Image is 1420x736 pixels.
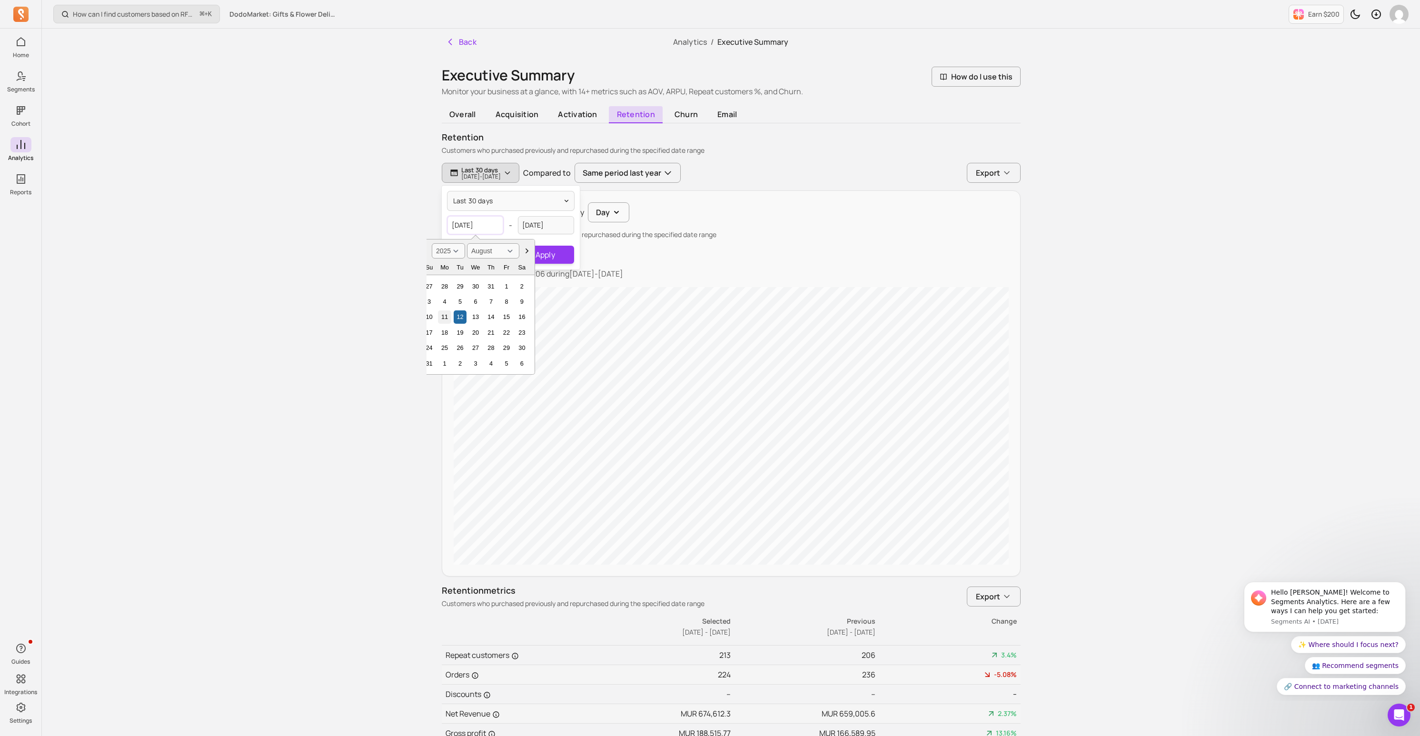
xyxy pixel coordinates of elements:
[442,32,481,51] button: Back
[442,704,586,724] td: Net Revenue
[453,357,466,370] div: Choose Tuesday, September 2nd, 2025
[731,665,876,685] td: 236
[1308,10,1340,19] p: Earn $200
[453,196,493,206] span: last 30 days
[515,295,528,308] div: Choose Saturday, August 9th, 2025
[8,154,33,162] p: Analytics
[876,617,1017,626] p: Change
[707,37,717,47] span: /
[967,163,1021,183] button: Export
[442,685,586,704] td: Discounts
[13,51,29,59] p: Home
[423,357,436,370] div: Choose Sunday, August 31st, 2025
[438,310,451,323] div: Choose Monday, August 11th, 2025
[442,106,484,122] span: overall
[516,246,574,264] button: Apply
[976,591,1000,602] span: Export
[454,230,1009,239] p: Customers who purchased previously and repurchased during the specified date range
[1289,5,1344,24] button: Earn $200
[1013,689,1017,699] span: --
[588,202,629,222] button: Day
[1407,704,1415,711] span: 1
[461,166,501,174] p: Last 30 days
[438,341,451,354] div: Choose Monday, August 25th, 2025
[518,216,574,234] input: yyyy-mm-dd
[469,295,482,308] div: Choose Wednesday, August 6th, 2025
[1230,573,1420,701] iframe: Intercom notifications message
[423,261,436,274] div: Sunday
[515,357,528,370] div: Choose Saturday, September 6th, 2025
[7,86,35,93] p: Segments
[73,10,196,19] p: How can I find customers based on RFM and lifecycle stages?
[994,670,1017,679] span: -5.08%
[731,685,876,704] td: --
[998,709,1017,718] span: 2.37%
[500,326,513,339] div: Choose Friday, August 22nd, 2025
[442,131,1021,144] p: retention
[200,9,212,19] span: +
[53,5,220,23] button: How can I find customers based on RFM and lifecycle stages?⌘+K
[438,326,451,339] div: Choose Monday, August 18th, 2025
[1388,704,1410,726] iframe: Intercom live chat
[515,261,528,274] div: Saturday
[500,310,513,323] div: Choose Friday, August 15th, 2025
[11,658,30,666] p: Guides
[442,163,519,183] button: Last 30 days[DATE]-[DATE]
[509,219,512,231] span: -
[976,167,1000,179] span: Export
[224,6,343,23] button: DodoMarket: Gifts & Flower Delivery [GEOGRAPHIC_DATA]
[682,627,731,637] span: [DATE] - [DATE]
[419,278,531,371] div: Month August, 2025
[423,341,436,354] div: Choose Sunday, August 24th, 2025
[487,106,546,122] span: acquisition
[484,326,497,339] div: Choose Thursday, August 21st, 2025
[442,584,705,597] p: Retention metrics
[717,37,788,47] span: Executive Summary
[515,326,528,339] div: Choose Saturday, August 23rd, 2025
[442,665,586,685] td: Orders
[515,341,528,354] div: Choose Saturday, August 30th, 2025
[453,341,466,354] div: Choose Tuesday, August 26th, 2025
[523,167,571,179] p: Compared to
[500,295,513,308] div: Choose Friday, August 8th, 2025
[500,341,513,354] div: Choose Friday, August 29th, 2025
[10,717,32,725] p: Settings
[416,239,535,375] div: Choose Date
[484,280,497,293] div: Choose Thursday, July 31st, 2025
[469,261,482,274] div: Wednesday
[10,189,31,196] p: Reports
[469,310,482,323] div: Choose Wednesday, August 13th, 2025
[586,704,731,724] td: MUR 674,612.3
[199,9,205,20] kbd: ⌘
[484,357,497,370] div: Choose Thursday, September 4th, 2025
[515,310,528,323] div: Choose Saturday, August 16th, 2025
[4,688,37,696] p: Integrations
[500,280,513,293] div: Choose Friday, August 1st, 2025
[453,295,466,308] div: Choose Tuesday, August 5th, 2025
[586,646,731,665] td: 213
[484,341,497,354] div: Choose Thursday, August 28th, 2025
[442,67,803,84] h1: Executive Summary
[575,163,681,183] button: Same period last year
[442,146,1021,155] p: Customers who purchased previously and repurchased during the specified date range
[586,685,731,704] td: --
[710,106,745,122] span: email
[932,67,1021,87] button: How do I use this
[469,341,482,354] div: Choose Wednesday, August 27th, 2025
[442,86,803,97] p: Monitor your business at a glance, with 14+ metrics such as AOV, ARPU, Repeat customers %, and Ch...
[423,280,436,293] div: Choose Sunday, July 27th, 2025
[553,207,584,218] p: Group by
[453,326,466,339] div: Choose Tuesday, August 19th, 2025
[1001,650,1017,660] span: 3.4%
[423,295,436,308] div: Choose Sunday, August 3rd, 2025
[454,247,1009,264] p: 213
[10,639,31,667] button: Guides
[586,665,731,685] td: 224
